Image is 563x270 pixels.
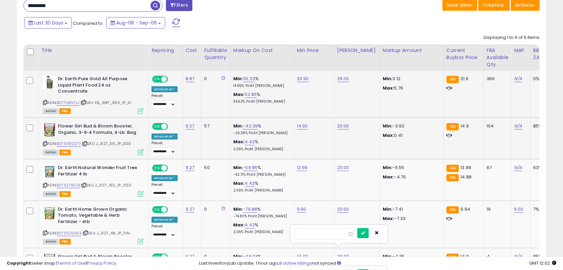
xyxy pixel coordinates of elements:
[337,206,349,213] a: 20.00
[204,123,225,129] div: 57
[383,85,394,91] strong: Max:
[233,180,245,186] b: Max:
[43,76,56,89] img: 41MWqU6+bPL._SL40_.jpg
[82,230,130,236] span: | SKU: J_927_48_1P_TVH
[483,2,504,8] span: Columns
[383,123,393,129] strong: Min:
[167,124,178,129] span: OFF
[233,172,289,177] p: -42.71% Profit [PERSON_NAME]
[58,206,139,227] b: Dr. Earth Home Grown Organic Tomato, Vegetable & Herb Fertilizer - 4lb
[233,84,289,88] p: 14.95% Profit [PERSON_NAME]
[153,76,161,82] span: ON
[514,123,522,129] a: N/A
[233,206,243,212] b: Min:
[186,75,195,82] a: 8.87
[245,222,255,228] a: 4.42
[186,47,199,54] div: Cost
[383,123,438,129] p: -3.93
[233,206,289,219] div: %
[245,180,255,187] a: 4.42
[460,174,472,180] span: 14.88
[460,164,471,171] span: 13.99
[43,239,58,245] span: All listings currently available for purchase on Amazon
[81,182,131,188] span: | SKU: J_927_192_1P_000
[297,206,306,213] a: 9.90
[233,147,289,152] p: 2.05% Profit [PERSON_NAME]
[297,75,309,82] a: 20.90
[383,76,438,82] p: 3.12
[243,123,258,129] a: -42.39
[87,260,116,266] a: Privacy Policy
[57,260,86,266] a: Terms of Use
[514,206,523,213] a: 9.00
[487,165,506,171] div: 67
[43,206,56,220] img: 51ztK0unWKL._SL40_.jpg
[43,191,58,197] span: All listings currently available for purchase on Amazon
[7,260,116,267] div: seller snap | |
[487,47,508,68] div: FBA Available Qty
[446,76,459,83] small: FBA
[116,19,157,26] span: Aug-08 - Sep-06
[73,20,104,26] span: Compared to:
[233,123,243,129] b: Min:
[59,150,71,155] span: FBA
[279,260,312,266] a: 8 active listings
[383,47,441,54] div: Markup Amount
[533,76,555,82] div: 0%
[233,91,245,98] b: Max:
[533,123,555,129] div: 85%
[297,47,331,54] div: Min Price
[233,222,289,234] div: %
[233,92,289,104] div: %
[59,239,71,245] span: FBA
[460,123,469,129] span: 14.9
[186,206,195,213] a: 9.27
[533,47,558,61] div: BB Share 24h.
[233,230,289,234] p: 2.05% Profit [PERSON_NAME]
[106,17,165,29] button: Aug-08 - Sep-06
[151,94,178,109] div: Preset:
[41,47,146,54] div: Title
[529,260,556,266] span: 2025-10-7 12:02 GMT
[233,180,289,193] div: %
[153,124,161,129] span: ON
[446,206,459,214] small: FBA
[233,139,289,151] div: %
[446,174,459,181] small: FBA
[151,86,178,92] div: Amazon AI *
[243,75,255,82] a: 35.23
[43,165,143,196] div: ASIN:
[484,35,540,41] div: Displaying 1 to 6 of 6 items
[151,182,178,198] div: Preset:
[153,165,161,171] span: ON
[167,165,178,171] span: OFF
[151,175,178,181] div: Amazon AI *
[57,182,80,188] a: B079Z745VB
[487,206,506,212] div: 19
[34,19,63,26] span: Last 30 Days
[43,76,143,113] div: ASIN:
[514,164,522,171] a: N/A
[233,76,289,88] div: %
[245,91,257,98] a: 112.85
[514,47,527,54] div: MAP
[186,164,195,171] a: 9.27
[383,215,394,222] strong: Max:
[297,123,308,129] a: 14.90
[245,139,255,145] a: 4.42
[233,188,289,193] p: 2.05% Profit [PERSON_NAME]
[383,174,394,180] strong: Max:
[82,141,131,146] span: | SKU: J_927_56_1P_000
[57,230,81,236] a: B079TC6H83
[24,17,72,29] button: Last 30 Days
[57,141,81,147] a: B07939SS7V
[233,222,245,228] b: Max:
[230,44,294,71] th: The percentage added to the cost of goods (COGS) that forms the calculator for Min & Max prices.
[151,133,178,140] div: Amazon AI *
[233,47,291,54] div: Markup on Cost
[337,47,377,54] div: [PERSON_NAME]
[243,164,257,171] a: -59.85
[59,108,71,114] span: FBA
[43,123,56,137] img: 51L2VSfEQVL._SL40_.jpg
[43,165,56,178] img: 51hItvTUYwL._SL40_.jpg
